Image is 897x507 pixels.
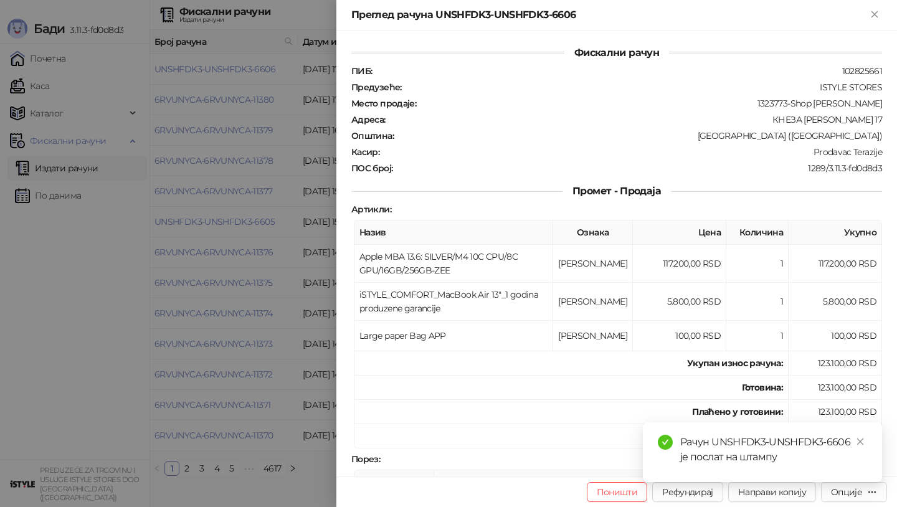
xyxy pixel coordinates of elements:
[789,220,882,245] th: Укупно
[728,482,816,502] button: Направи копију
[417,98,883,109] div: 1323773-Shop [PERSON_NAME]
[351,146,379,158] strong: Касир :
[652,482,723,502] button: Рефундирај
[553,220,633,245] th: Ознака
[633,245,726,283] td: 117.200,00 RSD
[687,358,783,369] strong: Укупан износ рачуна :
[867,7,882,22] button: Close
[394,163,883,174] div: 1289/3.11.3-fd0d8d3
[726,220,789,245] th: Количина
[351,204,391,215] strong: Артикли :
[856,437,865,446] span: close
[395,130,883,141] div: [GEOGRAPHIC_DATA] ([GEOGRAPHIC_DATA])
[553,321,633,351] td: [PERSON_NAME]
[564,47,669,59] span: Фискални рачун
[351,453,380,465] strong: Порез :
[354,283,553,321] td: iSTYLE_COMFORT_MacBook Air 13"_1 godina produzene garancije
[726,283,789,321] td: 1
[351,65,372,77] strong: ПИБ :
[789,321,882,351] td: 100,00 RSD
[553,245,633,283] td: [PERSON_NAME]
[354,470,434,495] th: Ознака
[562,185,671,197] span: Промет - Продаја
[789,351,882,376] td: 123.100,00 RSD
[553,283,633,321] td: [PERSON_NAME]
[658,435,673,450] span: check-circle
[351,163,392,174] strong: ПОС број :
[789,283,882,321] td: 5.800,00 RSD
[738,486,806,498] span: Направи копију
[692,406,783,417] strong: Плаћено у готовини:
[351,82,402,93] strong: Предузеће :
[853,435,867,448] a: Close
[726,245,789,283] td: 1
[351,98,416,109] strong: Место продаје :
[351,114,386,125] strong: Адреса :
[587,482,648,502] button: Поништи
[354,220,553,245] th: Назив
[742,382,783,393] strong: Готовина :
[831,486,862,498] div: Опције
[351,130,394,141] strong: Општина :
[633,321,726,351] td: 100,00 RSD
[726,321,789,351] td: 1
[403,82,883,93] div: ISTYLE STORES
[789,400,882,424] td: 123.100,00 RSD
[633,220,726,245] th: Цена
[789,376,882,400] td: 123.100,00 RSD
[351,7,867,22] div: Преглед рачуна UNSHFDK3-UNSHFDK3-6606
[387,114,883,125] div: КНЕЗА [PERSON_NAME] 17
[354,245,553,283] td: Apple MBA 13.6: SILVER/M4 10C CPU/8C GPU/16GB/256GB-ZEE
[789,245,882,283] td: 117.200,00 RSD
[821,482,887,502] button: Опције
[373,65,883,77] div: 102825661
[434,470,739,495] th: Име
[680,435,867,465] div: Рачун UNSHFDK3-UNSHFDK3-6606 је послат на штампу
[381,146,883,158] div: Prodavac Terazije
[633,283,726,321] td: 5.800,00 RSD
[354,321,553,351] td: Large paper Bag APP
